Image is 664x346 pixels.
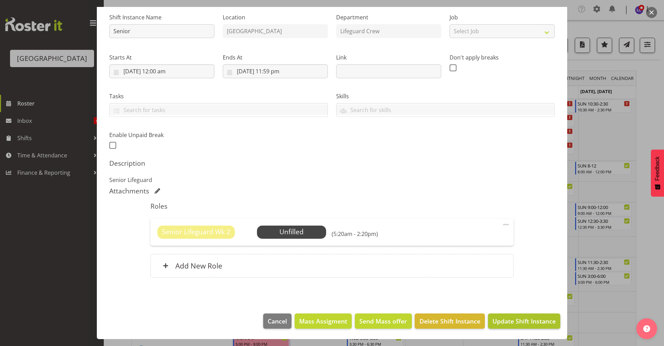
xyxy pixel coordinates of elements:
[336,13,441,21] label: Department
[359,317,407,326] span: Send Mass offer
[175,261,222,270] h6: Add New Role
[654,156,661,181] span: Feedback
[336,92,555,100] label: Skills
[109,13,214,21] label: Shift Instance Name
[109,176,555,184] p: Senior Lifeguard
[109,159,555,167] h5: Description
[336,104,554,115] input: Search for skills
[150,202,513,210] h5: Roles
[450,13,555,21] label: Job
[162,227,230,237] span: Senior Lifeguard Wk 2
[109,92,328,100] label: Tasks
[415,313,485,329] button: Delete Shift Instance
[336,53,441,62] label: Link
[450,53,555,62] label: Don't apply breaks
[223,64,328,78] input: Click to select...
[295,313,352,329] button: Mass Assigment
[109,53,214,62] label: Starts At
[109,131,214,139] label: Enable Unpaid Break
[651,149,664,197] button: Feedback - Show survey
[299,317,347,326] span: Mass Assigment
[110,104,328,115] input: Search for tasks
[109,24,214,38] input: Shift Instance Name
[223,13,328,21] label: Location
[109,64,214,78] input: Click to select...
[109,187,149,195] h5: Attachments
[643,325,650,332] img: help-xxl-2.png
[223,53,328,62] label: Ends At
[355,313,412,329] button: Send Mass offer
[488,313,560,329] button: Update Shift Instance
[419,317,480,326] span: Delete Shift Instance
[279,227,304,236] span: Unfilled
[268,317,287,326] span: Cancel
[492,317,556,326] span: Update Shift Instance
[332,230,378,237] h6: (5:20am - 2:20pm)
[263,313,292,329] button: Cancel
